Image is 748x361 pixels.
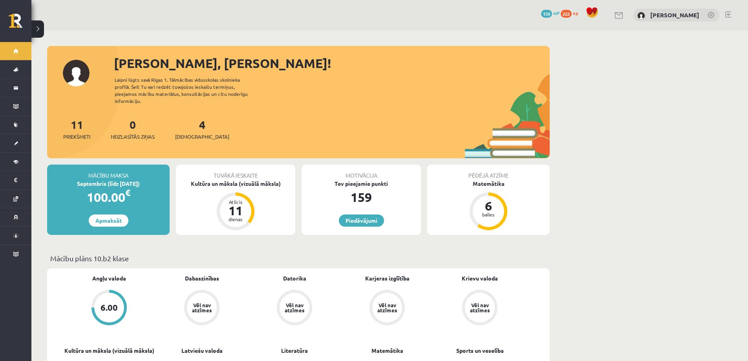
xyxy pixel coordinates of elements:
[376,302,398,313] div: Vēl nav atzīmes
[47,165,170,180] div: Mācību maksa
[176,180,295,231] a: Kultūra un māksla (vizuālā māksla) Atlicis 11 dienas
[365,274,410,282] a: Karjeras izglītība
[176,180,295,188] div: Kultūra un māksla (vizuālā māksla)
[175,117,229,141] a: 4[DEMOGRAPHIC_DATA]
[427,165,550,180] div: Pēdējā atzīme
[115,76,262,104] div: Laipni lūgts savā Rīgas 1. Tālmācības vidusskolas skolnieka profilā. Šeit Tu vari redzēt tuvojošo...
[302,165,421,180] div: Motivācija
[89,214,128,227] a: Apmaksāt
[561,10,572,18] span: 222
[92,274,126,282] a: Angļu valoda
[339,214,384,227] a: Piedāvājumi
[63,133,90,141] span: Priekšmeti
[456,346,504,355] a: Sports un veselība
[185,274,219,282] a: Dabaszinības
[283,302,305,313] div: Vēl nav atzīmes
[64,346,154,355] a: Kultūra un māksla (vizuālā māksla)
[637,12,645,20] img: Emīls Miķelsons
[63,290,155,327] a: 6.00
[248,290,341,327] a: Vēl nav atzīmes
[462,274,498,282] a: Krievu valoda
[541,10,560,16] a: 159 mP
[561,10,582,16] a: 222 xp
[341,290,433,327] a: Vēl nav atzīmes
[176,165,295,180] div: Tuvākā ieskaite
[114,54,550,73] div: [PERSON_NAME], [PERSON_NAME]!
[63,117,90,141] a: 11Priekšmeti
[433,290,526,327] a: Vēl nav atzīmes
[469,302,491,313] div: Vēl nav atzīmes
[302,180,421,188] div: Tev pieejamie punkti
[477,200,500,212] div: 6
[477,212,500,217] div: balles
[181,346,223,355] a: Latviešu valoda
[111,133,155,141] span: Neizlasītās ziņas
[224,200,247,204] div: Atlicis
[224,217,247,222] div: dienas
[302,188,421,207] div: 159
[371,346,403,355] a: Matemātika
[553,10,560,16] span: mP
[224,204,247,217] div: 11
[47,188,170,207] div: 100.00
[175,133,229,141] span: [DEMOGRAPHIC_DATA]
[50,253,547,264] p: Mācību plāns 10.b2 klase
[281,346,308,355] a: Literatūra
[427,180,550,188] div: Matemātika
[155,290,248,327] a: Vēl nav atzīmes
[650,11,699,19] a: [PERSON_NAME]
[111,117,155,141] a: 0Neizlasītās ziņas
[101,303,118,312] div: 6.00
[573,10,578,16] span: xp
[541,10,552,18] span: 159
[191,302,213,313] div: Vēl nav atzīmes
[283,274,306,282] a: Datorika
[427,180,550,231] a: Matemātika 6 balles
[9,14,31,33] a: Rīgas 1. Tālmācības vidusskola
[47,180,170,188] div: Septembris (līdz [DATE])
[125,187,130,198] span: €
